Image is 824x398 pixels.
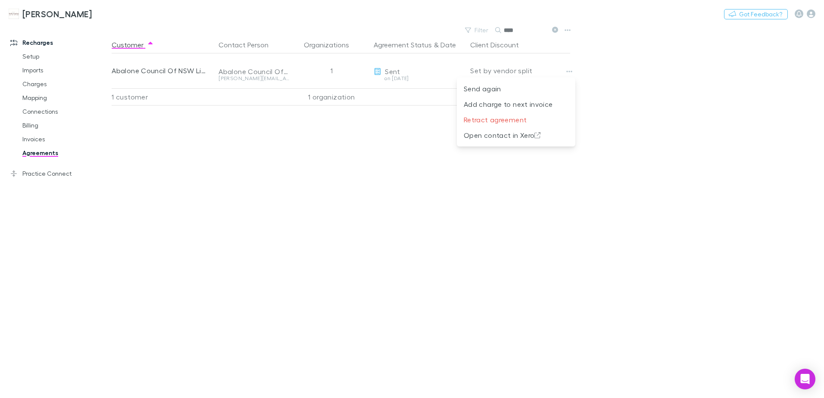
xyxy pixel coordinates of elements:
[464,130,568,140] p: Open contact in Xero
[795,369,815,389] div: Open Intercom Messenger
[457,96,575,112] li: Add charge to next invoice
[457,127,575,143] li: Open contact in Xero
[464,115,568,125] p: Retract agreement
[464,84,568,94] p: Send again
[457,130,575,138] a: Open contact in Xero
[457,112,575,127] li: Retract agreement
[464,99,568,109] p: Add charge to next invoice
[457,81,575,96] li: Send again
